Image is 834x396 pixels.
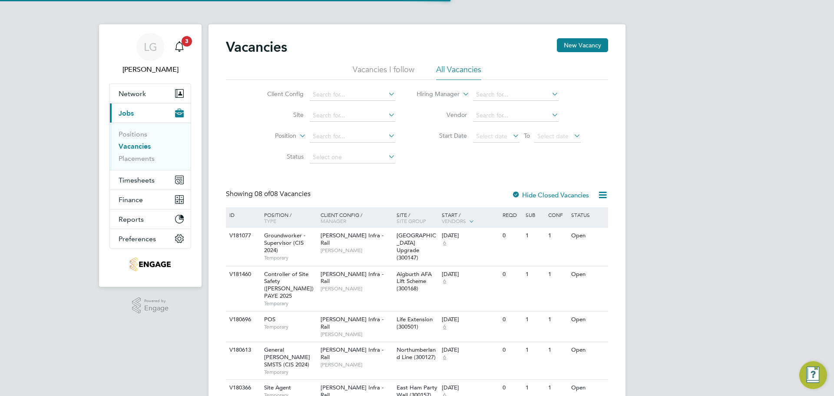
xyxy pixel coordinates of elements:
[417,132,467,140] label: Start Date
[99,24,202,287] nav: Main navigation
[537,132,569,140] span: Select date
[442,271,498,278] div: [DATE]
[410,90,460,99] label: Hiring Manager
[109,33,191,75] a: LG[PERSON_NAME]
[440,207,500,229] div: Start /
[110,210,191,229] button: Reports
[310,110,395,122] input: Search for...
[321,232,384,246] span: [PERSON_NAME] Infra - Rail
[512,191,589,199] label: Hide Closed Vacancies
[473,89,559,101] input: Search for...
[417,111,467,119] label: Vendor
[119,142,151,150] a: Vacancies
[255,190,270,198] span: 08 of
[119,109,134,117] span: Jobs
[442,240,447,247] span: 6
[500,207,523,222] div: Reqd
[500,266,523,283] div: 0
[182,36,192,47] span: 3
[119,235,156,243] span: Preferences
[569,266,607,283] div: Open
[442,232,498,240] div: [DATE]
[254,111,304,119] label: Site
[442,384,498,392] div: [DATE]
[397,346,436,361] span: Northumberland Line (300127)
[226,190,312,199] div: Showing
[442,316,498,323] div: [DATE]
[397,316,433,330] span: Life Extension (300501)
[353,64,414,80] li: Vacancies I follow
[110,229,191,248] button: Preferences
[500,342,523,358] div: 0
[110,103,191,123] button: Jobs
[442,323,447,331] span: 6
[473,110,559,122] input: Search for...
[246,132,296,140] label: Position
[264,270,314,300] span: Controller of Site Safety ([PERSON_NAME]) PAYE 2025
[144,41,157,53] span: LG
[569,228,607,244] div: Open
[119,90,146,98] span: Network
[264,316,275,323] span: POS
[318,207,394,228] div: Client Config /
[119,154,155,163] a: Placements
[321,285,392,292] span: [PERSON_NAME]
[144,297,169,305] span: Powered by
[500,312,523,328] div: 0
[310,151,395,163] input: Select one
[264,369,316,376] span: Temporary
[442,354,447,361] span: 6
[109,257,191,271] a: Go to home page
[523,342,546,358] div: 1
[132,297,169,314] a: Powered byEngage
[321,217,346,224] span: Manager
[254,153,304,160] label: Status
[110,190,191,209] button: Finance
[436,64,481,80] li: All Vacancies
[546,380,569,396] div: 1
[144,305,169,312] span: Engage
[397,232,436,261] span: [GEOGRAPHIC_DATA] Upgrade (300147)
[110,123,191,170] div: Jobs
[569,380,607,396] div: Open
[523,312,546,328] div: 1
[227,207,258,222] div: ID
[523,380,546,396] div: 1
[569,312,607,328] div: Open
[119,130,147,138] a: Positions
[569,207,607,222] div: Status
[321,270,384,285] span: [PERSON_NAME] Infra - Rail
[227,342,258,358] div: V180613
[523,228,546,244] div: 1
[442,346,498,354] div: [DATE]
[110,170,191,190] button: Timesheets
[397,270,432,293] span: Aigburth AFA Lift Scheme (300168)
[521,130,533,141] span: To
[500,228,523,244] div: 0
[110,84,191,103] button: Network
[310,130,395,143] input: Search for...
[394,207,440,228] div: Site /
[227,312,258,328] div: V180696
[476,132,507,140] span: Select date
[264,323,316,330] span: Temporary
[310,89,395,101] input: Search for...
[264,232,305,254] span: Groundworker - Supervisor (CIS 2024)
[321,361,392,368] span: [PERSON_NAME]
[799,361,827,389] button: Engage Resource Center
[546,228,569,244] div: 1
[523,266,546,283] div: 1
[264,254,316,261] span: Temporary
[227,380,258,396] div: V180366
[321,316,384,330] span: [PERSON_NAME] Infra - Rail
[546,312,569,328] div: 1
[500,380,523,396] div: 0
[557,38,608,52] button: New Vacancy
[397,217,426,224] span: Site Group
[109,64,191,75] span: Lee Garrity
[264,217,276,224] span: Type
[523,207,546,222] div: Sub
[119,215,144,223] span: Reports
[442,217,466,224] span: Vendors
[321,346,384,361] span: [PERSON_NAME] Infra - Rail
